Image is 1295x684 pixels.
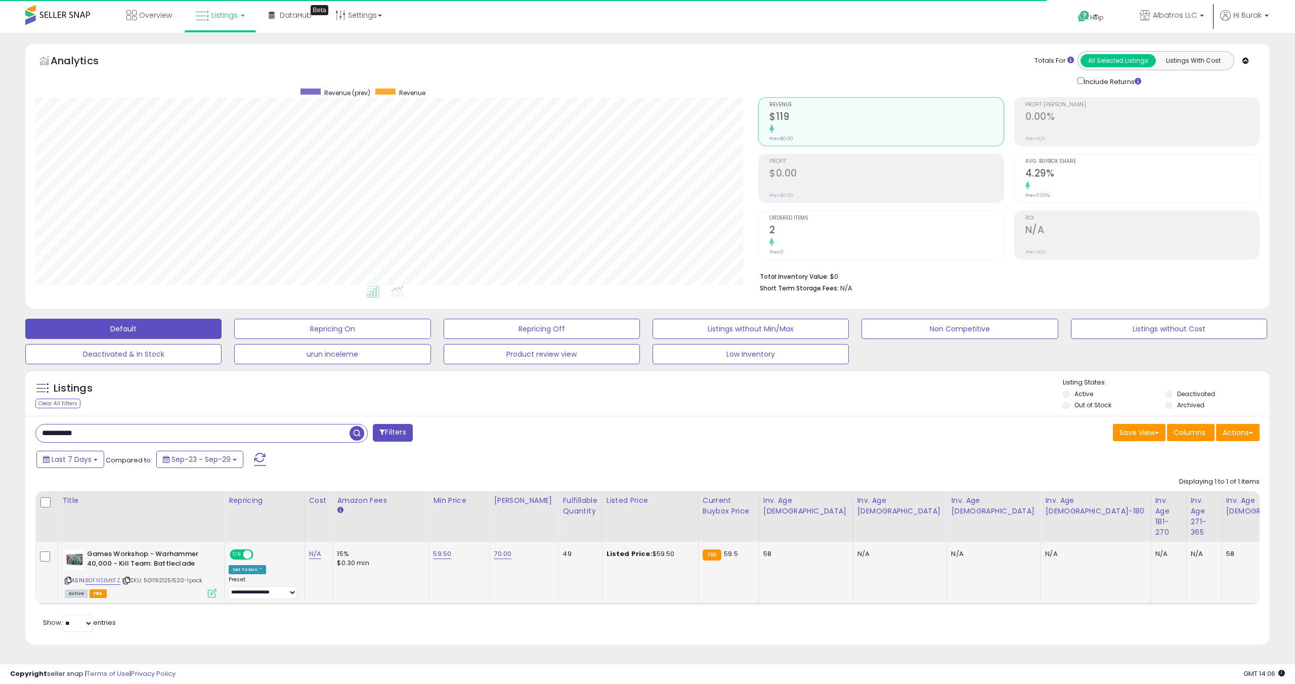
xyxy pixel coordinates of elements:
[857,495,943,517] div: Inv. Age [DEMOGRAPHIC_DATA]
[65,549,84,570] img: 41hd9x+YM+L._SL40_.jpg
[1045,549,1143,559] div: N/A
[1063,378,1270,388] p: Listing States:
[1025,192,1050,198] small: Prev: 0.00%
[763,549,845,559] div: 58
[653,319,849,339] button: Listings without Min/Max
[724,549,738,559] span: 59.5
[760,272,829,281] b: Total Inventory Value:
[433,549,451,559] a: 59.50
[857,549,939,559] div: N/A
[280,10,312,20] span: DataHub
[122,576,202,584] span: | SKU: 5011921251520-1pack
[311,5,328,15] div: Tooltip anchor
[1025,167,1259,181] h2: 4.29%
[769,249,784,255] small: Prev: 0
[1167,424,1215,441] button: Columns
[1025,249,1045,255] small: Prev: N/A
[234,319,430,339] button: Repricing On
[494,549,511,559] a: 70.00
[1071,319,1267,339] button: Listings without Cost
[769,136,793,142] small: Prev: $0.00
[65,589,88,598] span: All listings currently available for purchase on Amazon
[703,549,721,561] small: FBA
[1025,216,1259,221] span: ROI
[951,549,1033,559] div: N/A
[1077,10,1090,23] i: Get Help
[35,399,80,408] div: Clear All Filters
[337,549,421,559] div: 15%
[131,669,176,678] a: Privacy Policy
[90,589,107,598] span: FBA
[337,495,424,506] div: Amazon Fees
[229,576,297,599] div: Preset:
[1243,669,1285,678] span: 2025-10-7 14:06 GMT
[861,319,1058,339] button: Non Competitive
[1179,477,1260,487] div: Displaying 1 to 1 of 1 items
[1025,224,1259,238] h2: N/A
[87,669,129,678] a: Terms of Use
[62,495,220,506] div: Title
[1153,10,1197,20] span: Albatros LLC
[1220,10,1269,33] a: Hi Burak
[760,284,839,292] b: Short Term Storage Fees:
[444,319,640,339] button: Repricing Off
[309,495,329,506] div: Cost
[703,495,755,517] div: Current Buybox Price
[1233,10,1262,20] span: Hi Burak
[1070,75,1153,87] div: Include Returns
[87,549,210,571] b: Games Workshop - Warhammer 40,000 - Kill Team: Battleclade
[769,192,793,198] small: Prev: $0.00
[10,669,176,679] div: seller snap | |
[1177,390,1215,398] label: Deactivated
[769,216,1003,221] span: Ordered Items
[25,344,222,364] button: Deactivated & In Stock
[10,669,47,678] strong: Copyright
[1025,102,1259,108] span: Profit [PERSON_NAME]
[1174,427,1205,438] span: Columns
[156,451,243,468] button: Sep-23 - Sep-29
[607,495,694,506] div: Listed Price
[309,549,321,559] a: N/A
[1155,495,1182,538] div: Inv. Age 181-270
[211,10,238,20] span: Listings
[1177,401,1204,409] label: Archived
[769,224,1003,238] h2: 2
[373,424,412,442] button: Filters
[324,89,370,97] span: Revenue (prev)
[231,550,243,559] span: ON
[769,159,1003,164] span: Profit
[494,495,554,506] div: [PERSON_NAME]
[1025,111,1259,124] h2: 0.00%
[1081,54,1156,67] button: All Selected Listings
[229,565,266,574] div: Set To Min *
[1034,56,1074,66] div: Totals For
[563,549,594,559] div: 49
[337,506,343,515] small: Amazon Fees.
[1191,495,1218,538] div: Inv. Age 271-365
[763,495,849,517] div: Inv. Age [DEMOGRAPHIC_DATA]
[607,549,690,559] div: $59.50
[1045,495,1146,517] div: Inv. Age [DEMOGRAPHIC_DATA]-180
[433,495,485,506] div: Min Price
[43,618,116,627] span: Show: entries
[444,344,640,364] button: Product review view
[234,344,430,364] button: urun inceleme
[840,283,852,293] span: N/A
[171,454,231,464] span: Sep-23 - Sep-29
[106,455,152,465] span: Compared to:
[1074,390,1093,398] label: Active
[1191,549,1214,559] div: N/A
[65,549,217,596] div: ASIN:
[399,89,425,97] span: Revenue
[337,559,421,568] div: $0.30 min
[85,576,120,585] a: B0FNS1MKFZ
[1025,159,1259,164] span: Avg. Buybox Share
[52,454,92,464] span: Last 7 Days
[1090,13,1104,22] span: Help
[1216,424,1260,441] button: Actions
[1155,54,1231,67] button: Listings With Cost
[1155,549,1179,559] div: N/A
[563,495,597,517] div: Fulfillable Quantity
[653,344,849,364] button: Low Inventory
[25,319,222,339] button: Default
